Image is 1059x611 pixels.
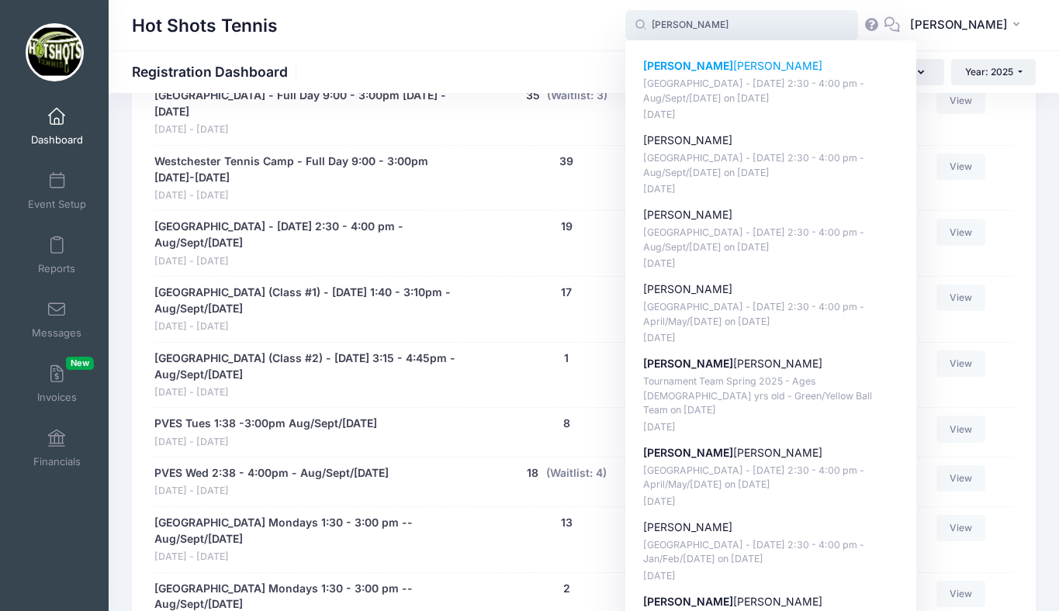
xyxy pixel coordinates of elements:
[563,581,570,597] button: 2
[20,421,94,475] a: Financials
[20,99,94,154] a: Dashboard
[561,285,572,301] button: 17
[643,594,899,610] p: [PERSON_NAME]
[643,356,899,372] p: [PERSON_NAME]
[965,66,1013,78] span: Year: 2025
[561,219,573,235] button: 19
[936,350,986,377] a: View
[559,154,573,170] button: 39
[31,133,83,147] span: Dashboard
[154,319,456,334] span: [DATE] - [DATE]
[643,445,899,461] p: [PERSON_NAME]
[20,292,94,347] a: Messages
[154,285,456,317] a: [GEOGRAPHIC_DATA] (Class #1) - [DATE] 1:40 - 3:10pm - Aug/Sept/[DATE]
[900,8,1036,43] button: [PERSON_NAME]
[563,416,570,432] button: 8
[561,515,573,531] button: 13
[20,164,94,218] a: Event Setup
[154,88,456,120] a: [GEOGRAPHIC_DATA] - Full Day 9:00 - 3:00pm [DATE] - [DATE]
[526,88,540,104] button: 35
[643,207,899,223] p: [PERSON_NAME]
[643,182,899,197] p: [DATE]
[564,350,569,367] button: 1
[643,226,899,254] p: [GEOGRAPHIC_DATA] - [DATE] 2:30 - 4:00 pm - Aug/Sept/[DATE] on [DATE]
[643,569,899,584] p: [DATE]
[546,465,607,482] button: (Waitlist: 4)
[936,219,986,245] a: View
[643,257,899,271] p: [DATE]
[132,8,278,43] h1: Hot Shots Tennis
[643,446,733,459] strong: [PERSON_NAME]
[547,88,607,104] button: (Waitlist: 3)
[154,465,389,482] a: PVES Wed 2:38 - 4:00pm - Aug/Sept/[DATE]
[20,228,94,282] a: Reports
[154,484,389,499] span: [DATE] - [DATE]
[643,538,899,567] p: [GEOGRAPHIC_DATA] - [DATE] 2:30 - 4:00 pm - Jan/Feb/[DATE] on [DATE]
[643,300,899,329] p: [GEOGRAPHIC_DATA] - [DATE] 2:30 - 4:00 pm - April/May/[DATE] on [DATE]
[936,88,986,114] a: View
[951,59,1036,85] button: Year: 2025
[936,515,986,541] a: View
[643,464,899,492] p: [GEOGRAPHIC_DATA] - [DATE] 2:30 - 4:00 pm - April/May/[DATE] on [DATE]
[643,59,733,72] strong: [PERSON_NAME]
[154,219,456,251] a: [GEOGRAPHIC_DATA] - [DATE] 2:30 - 4:00 pm - Aug/Sept/[DATE]
[527,465,538,482] button: 18
[936,465,986,492] a: View
[154,188,456,203] span: [DATE] - [DATE]
[643,495,899,509] p: [DATE]
[154,435,377,450] span: [DATE] - [DATE]
[643,58,899,74] p: [PERSON_NAME]
[643,520,899,536] p: [PERSON_NAME]
[643,133,899,149] p: [PERSON_NAME]
[154,350,456,383] a: [GEOGRAPHIC_DATA] (Class #2) - [DATE] 3:15 - 4:45pm - Aug/Sept/[DATE]
[936,154,986,180] a: View
[643,77,899,105] p: [GEOGRAPHIC_DATA] - [DATE] 2:30 - 4:00 pm - Aug/Sept/[DATE] on [DATE]
[625,10,858,41] input: Search by First Name, Last Name, or Email...
[154,550,456,564] span: [DATE] - [DATE]
[643,420,899,435] p: [DATE]
[643,151,899,180] p: [GEOGRAPHIC_DATA] - [DATE] 2:30 - 4:00 pm - Aug/Sept/[DATE] on [DATE]
[936,581,986,607] a: View
[28,198,86,211] span: Event Setup
[643,375,899,418] p: Tournament Team Spring 2025 - Ages [DEMOGRAPHIC_DATA] yrs old - Green/Yellow Ball Team on [DATE]
[66,357,94,370] span: New
[643,281,899,298] p: [PERSON_NAME]
[910,16,1008,33] span: [PERSON_NAME]
[26,23,84,81] img: Hot Shots Tennis
[132,64,301,80] h1: Registration Dashboard
[154,154,456,186] a: Westchester Tennis Camp - Full Day 9:00 - 3:00pm [DATE]-[DATE]
[32,326,81,340] span: Messages
[643,331,899,346] p: [DATE]
[936,285,986,311] a: View
[154,385,456,400] span: [DATE] - [DATE]
[37,391,77,404] span: Invoices
[154,515,456,547] a: [GEOGRAPHIC_DATA] Mondays 1:30 - 3:00 pm -- Aug/Sept/[DATE]
[38,262,75,275] span: Reports
[643,108,899,123] p: [DATE]
[154,123,456,137] span: [DATE] - [DATE]
[643,595,733,608] strong: [PERSON_NAME]
[20,357,94,411] a: InvoicesNew
[643,357,733,370] strong: [PERSON_NAME]
[154,416,377,432] a: PVES Tues 1:38 -3:00pm Aug/Sept/[DATE]
[936,416,986,442] a: View
[33,455,81,468] span: Financials
[154,254,456,269] span: [DATE] - [DATE]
